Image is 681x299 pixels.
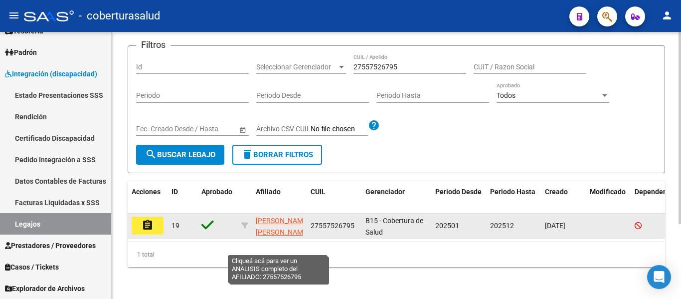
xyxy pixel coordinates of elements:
[435,222,459,230] span: 202501
[361,181,431,214] datatable-header-cell: Gerenciador
[128,181,168,214] datatable-header-cell: Acciones
[486,181,541,214] datatable-header-cell: Periodo Hasta
[647,265,671,289] div: Open Intercom Messenger
[311,222,354,230] span: 27557526795
[136,145,224,165] button: Buscar Legajo
[252,181,307,214] datatable-header-cell: Afiliado
[8,9,20,21] mat-icon: menu
[237,124,248,135] button: Open calendar
[256,188,281,196] span: Afiliado
[171,188,178,196] span: ID
[5,47,37,58] span: Padrón
[365,217,423,236] span: B15 - Cobertura de Salud
[311,188,326,196] span: CUIL
[136,38,170,52] h3: Filtros
[490,188,535,196] span: Periodo Hasta
[136,125,172,133] input: Fecha inicio
[241,148,253,160] mat-icon: delete
[431,181,486,214] datatable-header-cell: Periodo Desde
[545,188,568,196] span: Creado
[490,222,514,230] span: 202512
[435,188,482,196] span: Periodo Desde
[5,262,59,273] span: Casos / Tickets
[368,119,380,131] mat-icon: help
[541,181,586,214] datatable-header-cell: Creado
[128,242,665,267] div: 1 total
[142,219,154,231] mat-icon: assignment
[79,5,160,27] span: - coberturasalud
[197,181,237,214] datatable-header-cell: Aprobado
[256,63,337,71] span: Seleccionar Gerenciador
[635,188,677,196] span: Dependencia
[256,125,311,133] span: Archivo CSV CUIL
[181,125,230,133] input: Fecha fin
[586,181,631,214] datatable-header-cell: Modificado
[545,222,565,230] span: [DATE]
[171,222,179,230] span: 19
[661,9,673,21] mat-icon: person
[232,145,322,165] button: Borrar Filtros
[497,91,515,99] span: Todos
[5,240,96,251] span: Prestadores / Proveedores
[365,188,405,196] span: Gerenciador
[201,188,232,196] span: Aprobado
[590,188,626,196] span: Modificado
[132,188,161,196] span: Acciones
[5,68,97,79] span: Integración (discapacidad)
[168,181,197,214] datatable-header-cell: ID
[145,150,215,159] span: Buscar Legajo
[311,125,368,134] input: Archivo CSV CUIL
[307,181,361,214] datatable-header-cell: CUIL
[241,150,313,159] span: Borrar Filtros
[145,148,157,160] mat-icon: search
[5,283,85,294] span: Explorador de Archivos
[256,217,309,248] span: [PERSON_NAME] [PERSON_NAME] -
